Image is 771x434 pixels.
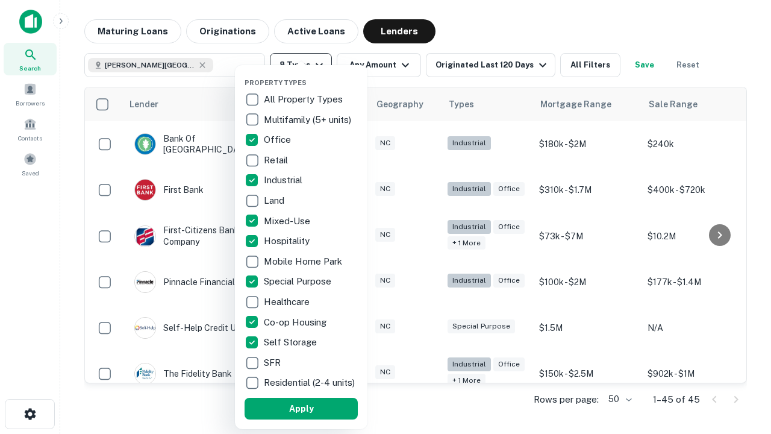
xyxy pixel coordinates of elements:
[245,398,358,420] button: Apply
[264,153,290,168] p: Retail
[264,92,345,107] p: All Property Types
[264,254,345,269] p: Mobile Home Park
[264,295,312,309] p: Healthcare
[264,356,283,370] p: SFR
[264,214,313,228] p: Mixed-Use
[245,79,307,86] span: Property Types
[711,338,771,395] iframe: Chat Widget
[264,113,354,127] p: Multifamily (5+ units)
[264,315,329,330] p: Co-op Housing
[264,133,293,147] p: Office
[264,274,334,289] p: Special Purpose
[264,335,319,350] p: Self Storage
[264,376,357,390] p: Residential (2-4 units)
[264,193,287,208] p: Land
[264,173,305,187] p: Industrial
[264,234,312,248] p: Hospitality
